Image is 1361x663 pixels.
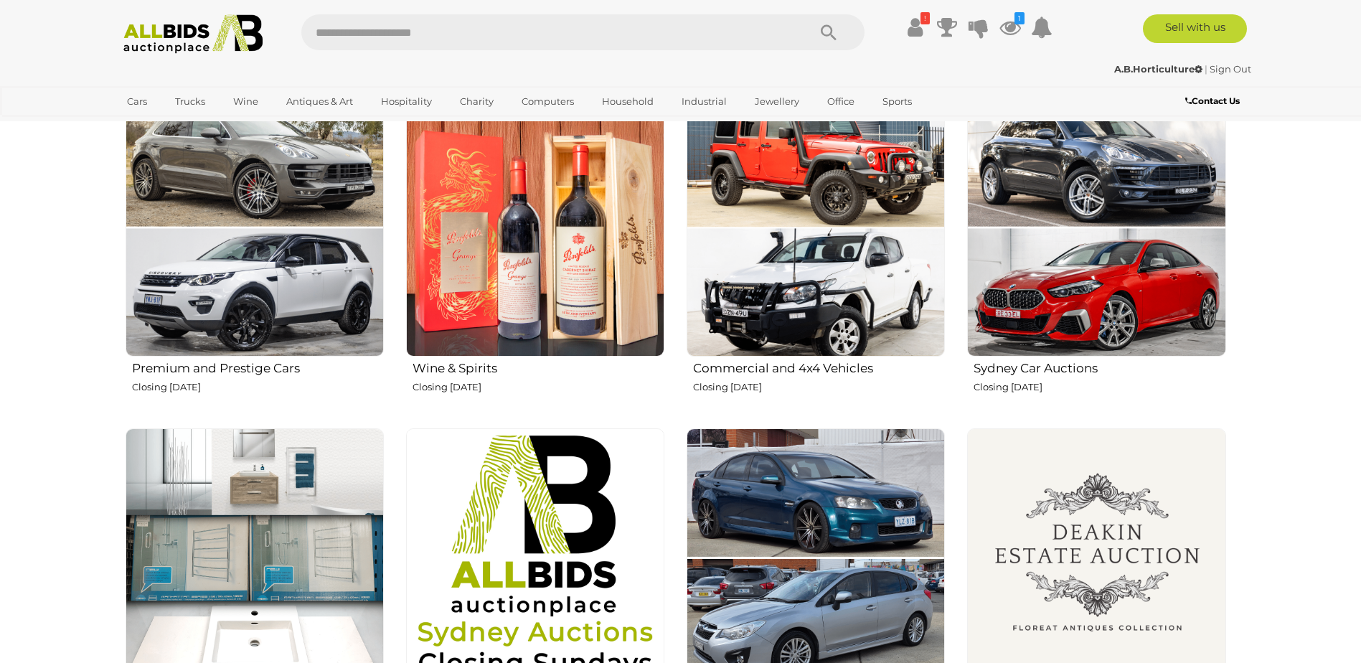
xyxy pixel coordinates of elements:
[920,12,930,24] i: !
[118,90,156,113] a: Cars
[125,98,384,417] a: Premium and Prestige Cars Closing [DATE]
[687,98,945,357] img: Commercial and 4x4 Vehicles
[405,98,664,417] a: Wine & Spirits Closing [DATE]
[126,98,384,357] img: Premium and Prestige Cars
[132,358,384,375] h2: Premium and Prestige Cars
[1185,95,1240,106] b: Contact Us
[1205,63,1207,75] span: |
[277,90,362,113] a: Antiques & Art
[593,90,663,113] a: Household
[905,14,926,40] a: !
[1014,12,1025,24] i: 1
[686,98,945,417] a: Commercial and 4x4 Vehicles Closing [DATE]
[372,90,441,113] a: Hospitality
[693,379,945,395] p: Closing [DATE]
[974,379,1225,395] p: Closing [DATE]
[132,379,384,395] p: Closing [DATE]
[1143,14,1247,43] a: Sell with us
[1114,63,1205,75] a: A.B.Horticulture
[818,90,864,113] a: Office
[512,90,583,113] a: Computers
[413,358,664,375] h2: Wine & Spirits
[967,98,1225,357] img: Sydney Car Auctions
[974,358,1225,375] h2: Sydney Car Auctions
[413,379,664,395] p: Closing [DATE]
[966,98,1225,417] a: Sydney Car Auctions Closing [DATE]
[1210,63,1251,75] a: Sign Out
[451,90,503,113] a: Charity
[999,14,1021,40] a: 1
[166,90,215,113] a: Trucks
[873,90,921,113] a: Sports
[693,358,945,375] h2: Commercial and 4x4 Vehicles
[406,98,664,357] img: Wine & Spirits
[745,90,809,113] a: Jewellery
[118,113,238,137] a: [GEOGRAPHIC_DATA]
[116,14,271,54] img: Allbids.com.au
[672,90,736,113] a: Industrial
[1114,63,1202,75] strong: A.B.Horticulture
[1185,93,1243,109] a: Contact Us
[224,90,268,113] a: Wine
[793,14,865,50] button: Search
